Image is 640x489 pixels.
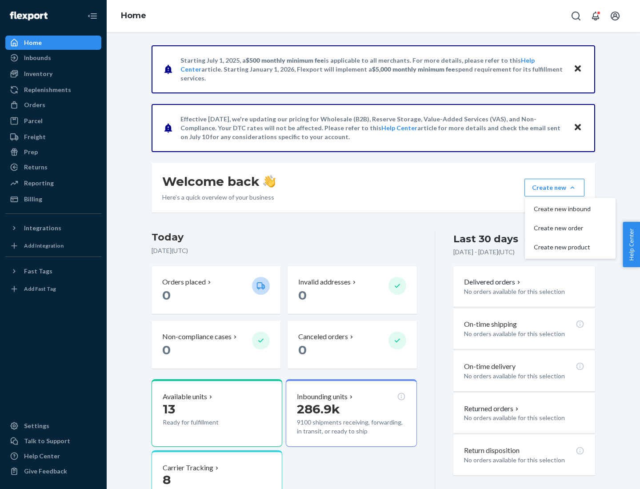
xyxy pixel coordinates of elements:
[24,267,52,276] div: Fast Tags
[114,3,153,29] ol: breadcrumbs
[24,148,38,156] div: Prep
[5,464,101,478] button: Give Feedback
[297,418,405,436] p: 9100 shipments receiving, forwarding, in transit, or ready to ship
[24,195,42,204] div: Billing
[464,413,584,422] p: No orders available for this selection
[5,239,101,253] a: Add Integration
[10,12,48,20] img: Flexport logo
[5,264,101,278] button: Fast Tags
[572,63,584,76] button: Close
[5,282,101,296] a: Add Fast Tag
[534,225,591,231] span: Create new order
[527,219,614,238] button: Create new order
[587,7,604,25] button: Open notifications
[5,145,101,159] a: Prep
[180,56,565,83] p: Starting July 1, 2025, a is applicable to all merchants. For more details, please refer to this a...
[5,221,101,235] button: Integrations
[623,222,640,267] button: Help Center
[163,418,245,427] p: Ready for fulfillment
[464,445,520,456] p: Return disposition
[381,124,417,132] a: Help Center
[5,51,101,65] a: Inbounds
[298,288,307,303] span: 0
[163,392,207,402] p: Available units
[5,192,101,206] a: Billing
[24,38,42,47] div: Home
[263,175,276,188] img: hand-wave emoji
[5,176,101,190] a: Reporting
[464,361,516,372] p: On-time delivery
[152,246,417,255] p: [DATE] ( UTC )
[372,65,455,73] span: $5,000 monthly minimum fee
[24,224,61,232] div: Integrations
[606,7,624,25] button: Open account menu
[297,392,348,402] p: Inbounding units
[24,421,49,430] div: Settings
[453,248,515,257] p: [DATE] - [DATE] ( UTC )
[24,100,45,109] div: Orders
[152,379,282,447] button: Available units13Ready for fulfillment
[24,467,67,476] div: Give Feedback
[84,7,101,25] button: Close Navigation
[162,277,206,287] p: Orders placed
[162,173,276,189] h1: Welcome back
[162,288,171,303] span: 0
[464,329,584,338] p: No orders available for this selection
[286,379,416,447] button: Inbounding units286.9k9100 shipments receiving, forwarding, in transit, or ready to ship
[464,456,584,465] p: No orders available for this selection
[162,342,171,357] span: 0
[5,419,101,433] a: Settings
[163,463,213,473] p: Carrier Tracking
[24,69,52,78] div: Inventory
[24,179,54,188] div: Reporting
[5,83,101,97] a: Replenishments
[298,332,348,342] p: Canceled orders
[453,232,518,246] div: Last 30 days
[298,277,351,287] p: Invalid addresses
[567,7,585,25] button: Open Search Box
[527,238,614,257] button: Create new product
[163,472,171,487] span: 8
[534,206,591,212] span: Create new inbound
[152,321,280,369] button: Non-compliance cases 0
[24,452,60,461] div: Help Center
[5,114,101,128] a: Parcel
[152,266,280,314] button: Orders placed 0
[297,401,340,417] span: 286.9k
[24,285,56,293] div: Add Fast Tag
[24,163,48,172] div: Returns
[5,36,101,50] a: Home
[24,116,43,125] div: Parcel
[5,449,101,463] a: Help Center
[524,179,584,196] button: Create newCreate new inboundCreate new orderCreate new product
[162,332,232,342] p: Non-compliance cases
[246,56,324,64] span: $500 monthly minimum fee
[464,287,584,296] p: No orders available for this selection
[24,85,71,94] div: Replenishments
[121,11,146,20] a: Home
[5,434,101,448] a: Talk to Support
[534,244,591,250] span: Create new product
[180,115,565,141] p: Effective [DATE], we're updating our pricing for Wholesale (B2B), Reserve Storage, Value-Added Se...
[288,266,416,314] button: Invalid addresses 0
[162,193,276,202] p: Here’s a quick overview of your business
[288,321,416,369] button: Canceled orders 0
[464,277,522,287] button: Delivered orders
[24,132,46,141] div: Freight
[572,121,584,134] button: Close
[298,342,307,357] span: 0
[5,98,101,112] a: Orders
[24,53,51,62] div: Inbounds
[5,130,101,144] a: Freight
[5,67,101,81] a: Inventory
[464,372,584,381] p: No orders available for this selection
[24,437,70,445] div: Talk to Support
[152,230,417,244] h3: Today
[163,401,175,417] span: 13
[5,160,101,174] a: Returns
[527,200,614,219] button: Create new inbound
[464,404,520,414] button: Returned orders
